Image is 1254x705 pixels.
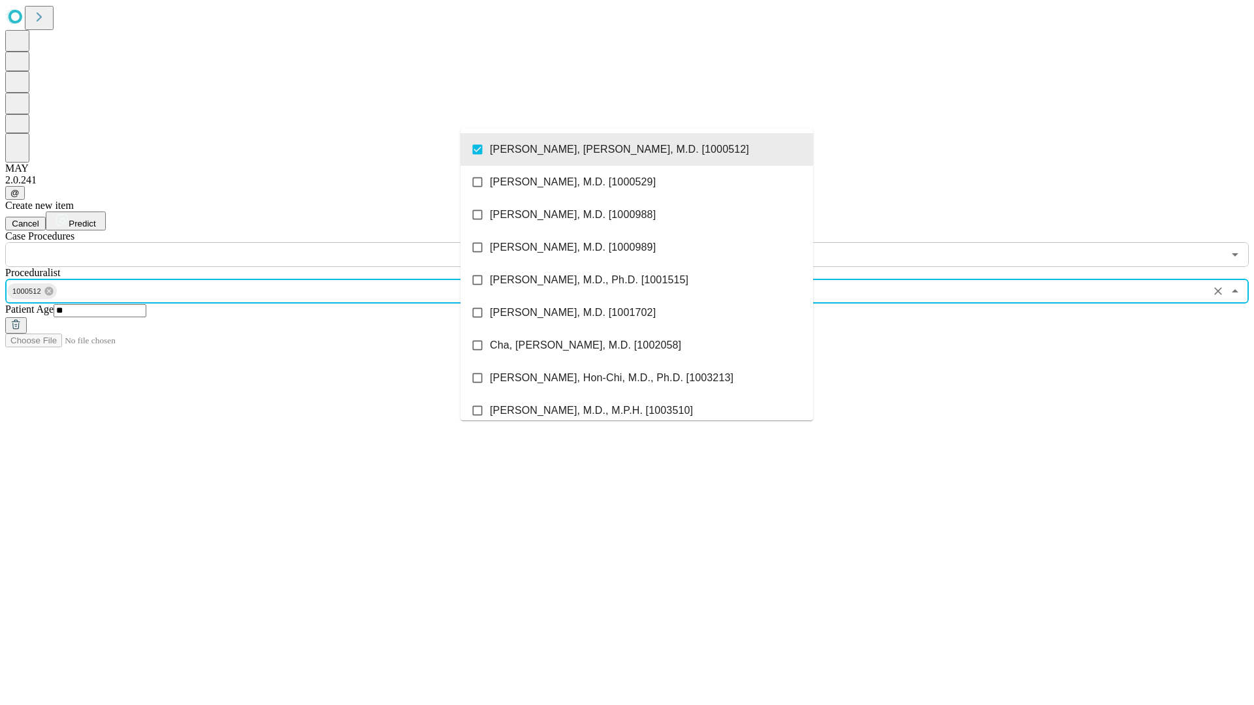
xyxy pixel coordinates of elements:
[5,174,1249,186] div: 2.0.241
[490,142,749,157] span: [PERSON_NAME], [PERSON_NAME], M.D. [1000512]
[1226,245,1244,264] button: Open
[5,304,54,315] span: Patient Age
[10,188,20,198] span: @
[12,219,39,228] span: Cancel
[490,370,733,386] span: [PERSON_NAME], Hon-Chi, M.D., Ph.D. [1003213]
[46,211,106,230] button: Predict
[490,337,681,353] span: Cha, [PERSON_NAME], M.D. [1002058]
[1226,282,1244,300] button: Close
[5,163,1249,174] div: MAY
[5,230,74,242] span: Scheduled Procedure
[7,284,46,299] span: 1000512
[490,207,656,223] span: [PERSON_NAME], M.D. [1000988]
[7,283,57,299] div: 1000512
[490,272,688,288] span: [PERSON_NAME], M.D., Ph.D. [1001515]
[490,403,693,418] span: [PERSON_NAME], M.D., M.P.H. [1003510]
[5,267,60,278] span: Proceduralist
[1209,282,1227,300] button: Clear
[69,219,95,228] span: Predict
[490,174,656,190] span: [PERSON_NAME], M.D. [1000529]
[5,186,25,200] button: @
[5,217,46,230] button: Cancel
[5,200,74,211] span: Create new item
[490,240,656,255] span: [PERSON_NAME], M.D. [1000989]
[490,305,656,321] span: [PERSON_NAME], M.D. [1001702]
